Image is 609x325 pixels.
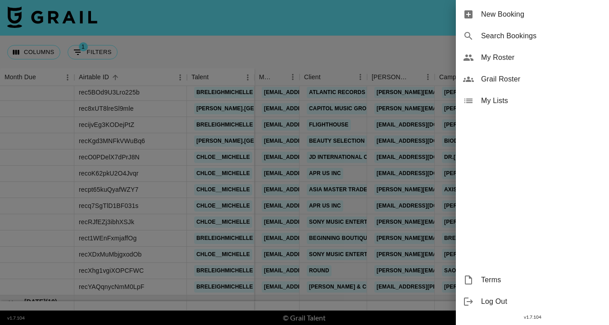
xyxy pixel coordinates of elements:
div: New Booking [456,4,609,25]
span: Grail Roster [481,74,602,85]
span: Terms [481,275,602,285]
div: v 1.7.104 [456,312,609,322]
div: Log Out [456,291,609,312]
div: Grail Roster [456,68,609,90]
span: My Roster [481,52,602,63]
div: My Lists [456,90,609,112]
div: Search Bookings [456,25,609,47]
div: My Roster [456,47,609,68]
div: Terms [456,269,609,291]
span: New Booking [481,9,602,20]
span: My Lists [481,95,602,106]
span: Log Out [481,296,602,307]
span: Search Bookings [481,31,602,41]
